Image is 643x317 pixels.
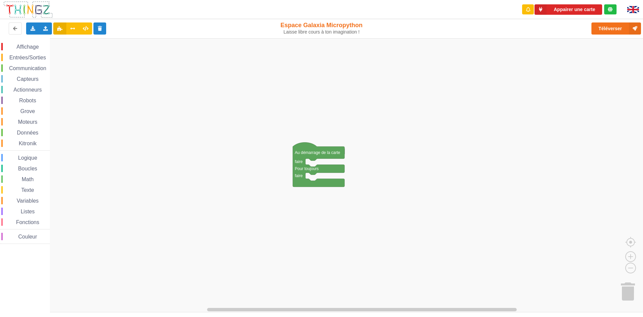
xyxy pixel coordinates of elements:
[295,173,303,178] text: faire
[8,55,47,60] span: Entrées/Sorties
[15,44,40,50] span: Affichage
[17,234,38,240] span: Couleur
[17,166,38,171] span: Boucles
[17,155,38,161] span: Logique
[20,187,35,193] span: Texte
[15,219,40,225] span: Fonctions
[591,22,641,35] button: Téléverser
[16,130,40,136] span: Données
[266,21,378,35] div: Espace Galaxia Micropython
[3,1,53,18] img: thingz_logo.png
[19,108,36,114] span: Grove
[627,6,639,13] img: gb.png
[18,141,38,146] span: Kitronik
[12,87,43,93] span: Actionneurs
[295,150,340,155] text: Au démarrage de la carte
[604,4,617,14] div: Tu es connecté au serveur de création de Thingz
[295,166,318,171] text: Pour toujours
[18,98,37,103] span: Robots
[16,76,40,82] span: Capteurs
[534,4,602,15] button: Appairer une carte
[20,209,36,214] span: Listes
[21,176,35,182] span: Math
[266,29,378,35] div: Laisse libre cours à ton imagination !
[8,65,47,71] span: Communication
[295,159,303,164] text: faire
[17,119,39,125] span: Moteurs
[16,198,40,204] span: Variables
